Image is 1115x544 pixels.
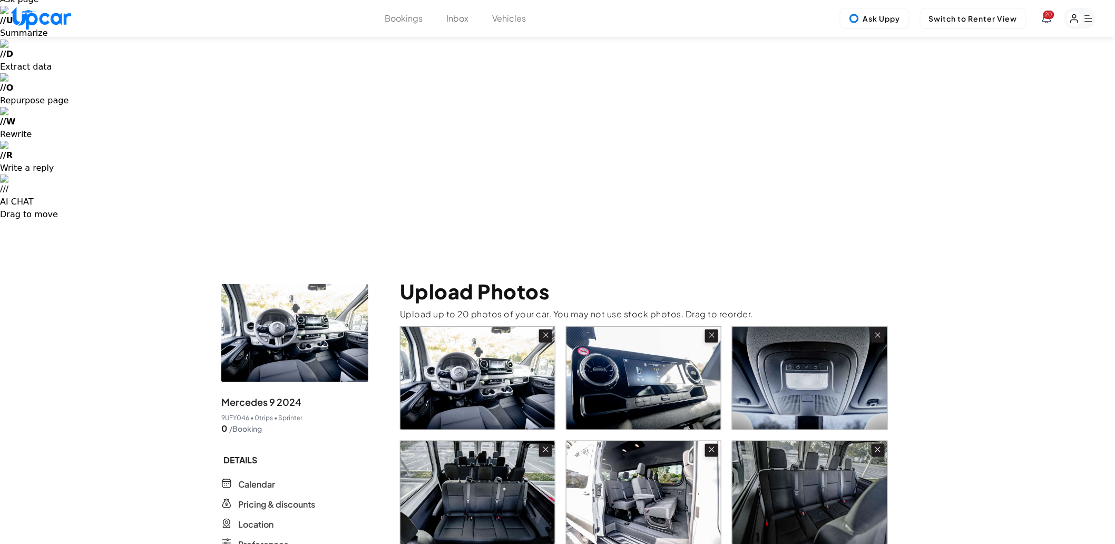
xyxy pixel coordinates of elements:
span: Mercedes 9 2024 [221,395,301,410]
span: /Booking [229,423,262,434]
img: Vehicle image [566,441,721,544]
span: 0 trips [255,414,273,422]
p: Upload Photos [400,280,894,303]
img: vehicle [221,284,368,382]
span: DETAILS [221,454,368,467]
span: 9UFY046 [221,414,249,422]
span: Location [238,518,273,531]
img: Vehicle image [400,327,555,430]
img: Vehicle image [566,327,721,430]
span: Sprinter [278,414,302,422]
span: Pricing & discounts [238,498,315,511]
img: Vehicle image [400,441,555,544]
span: 0 [221,422,227,435]
img: Vehicle image [732,327,887,430]
span: • [250,414,253,422]
span: • [274,414,277,422]
span: Calendar [238,478,275,491]
p: Upload up to 20 photos of your car. You may not use stock photos. Drag to reorder. [400,308,894,320]
img: Vehicle image [732,441,887,544]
